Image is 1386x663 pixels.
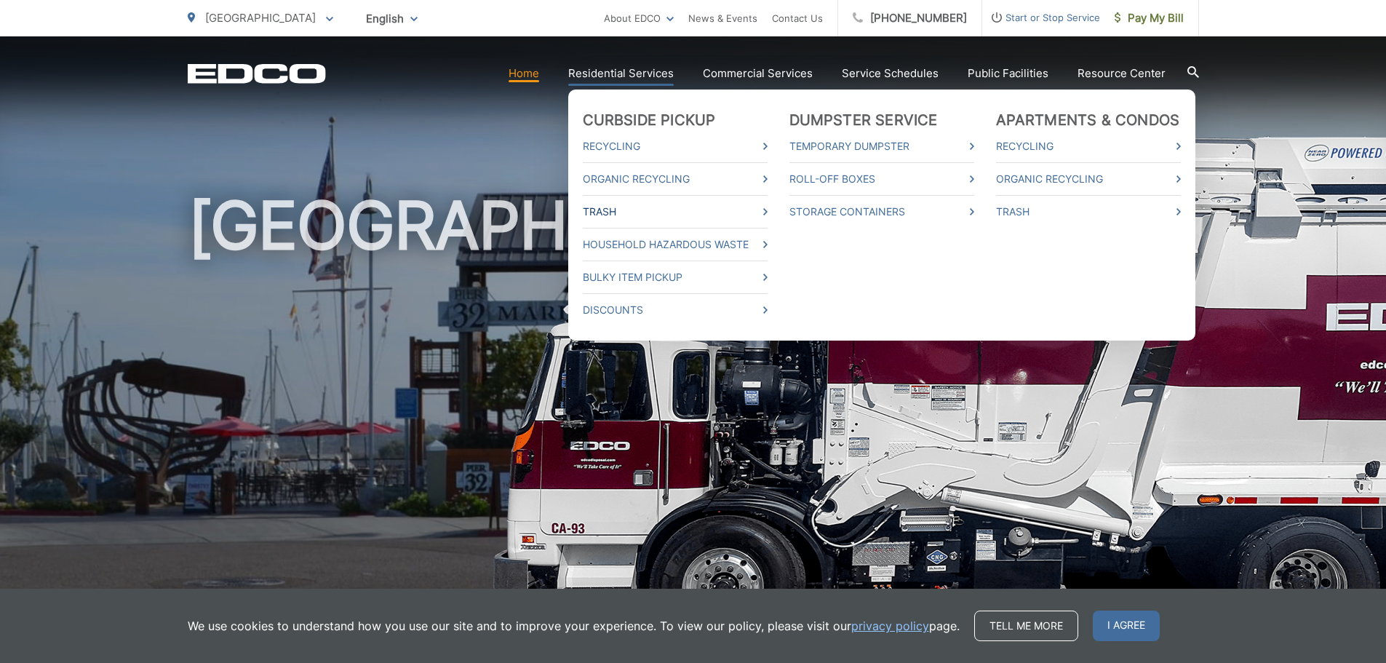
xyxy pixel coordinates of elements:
a: Curbside Pickup [583,111,716,129]
a: Household Hazardous Waste [583,236,768,253]
a: privacy policy [851,617,929,635]
a: Organic Recycling [583,170,768,188]
a: Trash [996,203,1181,221]
a: News & Events [688,9,757,27]
a: Organic Recycling [996,170,1181,188]
a: Service Schedules [842,65,939,82]
a: Dumpster Service [789,111,938,129]
a: Storage Containers [789,203,974,221]
a: Tell me more [974,611,1078,641]
span: English [355,6,429,31]
a: Discounts [583,301,768,319]
a: Recycling [583,138,768,155]
a: Resource Center [1078,65,1166,82]
a: Apartments & Condos [996,111,1180,129]
a: About EDCO [604,9,674,27]
h1: [GEOGRAPHIC_DATA] [188,189,1199,650]
a: Recycling [996,138,1181,155]
a: Commercial Services [703,65,813,82]
a: Bulky Item Pickup [583,269,768,286]
a: Temporary Dumpster [789,138,974,155]
a: EDCD logo. Return to the homepage. [188,63,326,84]
span: [GEOGRAPHIC_DATA] [205,11,316,25]
span: Pay My Bill [1115,9,1184,27]
span: I agree [1093,611,1160,641]
a: Home [509,65,539,82]
a: Roll-Off Boxes [789,170,974,188]
a: Trash [583,203,768,221]
a: Residential Services [568,65,674,82]
p: We use cookies to understand how you use our site and to improve your experience. To view our pol... [188,617,960,635]
a: Contact Us [772,9,823,27]
a: Public Facilities [968,65,1048,82]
